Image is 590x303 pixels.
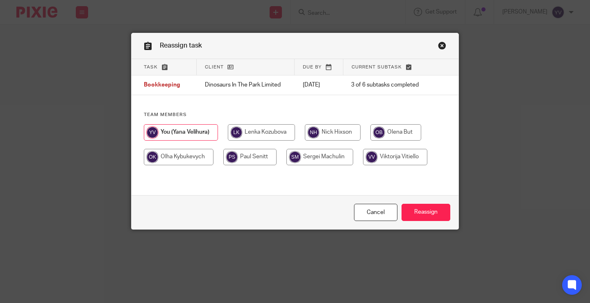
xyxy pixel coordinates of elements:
td: 3 of 6 subtasks completed [343,75,432,95]
span: Reassign task [160,42,202,49]
span: Bookkeeping [144,82,180,88]
a: Close this dialog window [354,204,397,221]
p: [DATE] [303,81,335,89]
p: Dinosaurs In The Park Limited [205,81,286,89]
span: Due by [303,65,322,69]
span: Task [144,65,158,69]
h4: Team members [144,112,446,118]
span: Client [205,65,224,69]
span: Current subtask [352,65,402,69]
input: Reassign [402,204,450,221]
a: Close this dialog window [438,41,446,52]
